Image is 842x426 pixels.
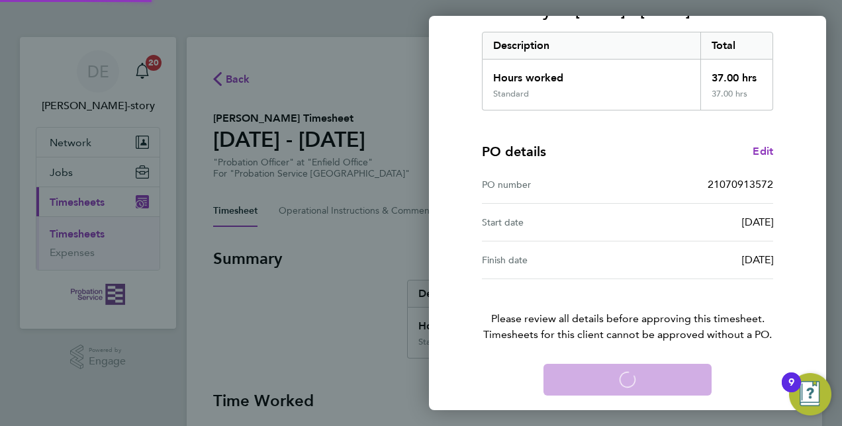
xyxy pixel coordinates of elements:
[753,145,773,157] span: Edit
[493,89,529,99] div: Standard
[788,382,794,400] div: 9
[700,89,773,110] div: 37.00 hrs
[753,144,773,159] a: Edit
[700,60,773,89] div: 37.00 hrs
[483,32,700,59] div: Description
[482,214,628,230] div: Start date
[466,327,789,343] span: Timesheets for this client cannot be approved without a PO.
[483,60,700,89] div: Hours worked
[482,32,773,110] div: Summary of 25 - 31 Aug 2025
[482,177,628,192] div: PO number
[628,252,773,268] div: [DATE]
[482,252,628,268] div: Finish date
[700,32,773,59] div: Total
[466,279,789,343] p: Please review all details before approving this timesheet.
[708,178,773,191] span: 21070913572
[628,214,773,230] div: [DATE]
[482,142,546,161] h4: PO details
[789,373,831,415] button: Open Resource Center, 9 new notifications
